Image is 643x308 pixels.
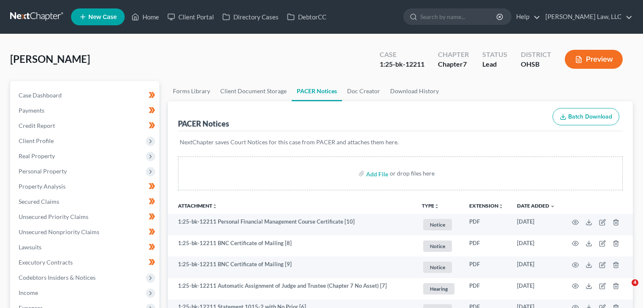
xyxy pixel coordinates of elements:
[434,204,439,209] i: unfold_more
[19,168,67,175] span: Personal Property
[12,255,159,270] a: Executory Contracts
[218,9,283,24] a: Directory Cases
[438,59,469,69] div: Chapter
[510,214,562,235] td: [DATE]
[19,274,96,281] span: Codebtors Insiders & Notices
[180,138,621,146] p: NextChapter saves Court Notices for this case from PACER and attaches them here.
[168,81,215,101] a: Forms Library
[342,81,385,101] a: Doc Creator
[19,289,38,296] span: Income
[422,218,456,232] a: Notice
[510,278,562,300] td: [DATE]
[168,257,415,278] td: 1:25-bk-12211 BNC Certificate of Mailing [9]
[19,92,62,99] span: Case Dashboard
[469,203,503,209] a: Extensionunfold_more
[423,219,452,230] span: Notice
[215,81,292,101] a: Client Document Storage
[19,107,44,114] span: Payments
[19,183,66,190] span: Property Analysis
[127,9,163,24] a: Home
[462,278,510,300] td: PDF
[422,260,456,274] a: Notice
[212,204,217,209] i: unfold_more
[517,203,555,209] a: Date Added expand_more
[423,262,452,273] span: Notice
[510,235,562,257] td: [DATE]
[420,9,498,24] input: Search by name...
[521,59,551,69] div: OHSB
[178,119,229,129] div: PACER Notices
[482,59,507,69] div: Lead
[385,81,444,101] a: Download History
[168,235,415,257] td: 1:25-bk-12211 BNC Certificate of Mailing [8]
[19,122,55,129] span: Credit Report
[10,53,90,65] span: [PERSON_NAME]
[423,283,454,294] span: Hearing
[614,279,635,300] iframe: Intercom live chat
[19,152,55,159] span: Real Property
[541,9,632,24] a: [PERSON_NAME] Law, LLC
[462,235,510,257] td: PDF
[422,239,456,253] a: Notice
[422,282,456,296] a: Hearing
[19,228,99,235] span: Unsecured Nonpriority Claims
[12,118,159,133] a: Credit Report
[168,278,415,300] td: 1:25-bk-12211 Automatic Assignment of Judge and Trustee (Chapter 7 No Asset) [7]
[163,9,218,24] a: Client Portal
[19,213,88,220] span: Unsecured Priority Claims
[12,224,159,240] a: Unsecured Nonpriority Claims
[12,88,159,103] a: Case Dashboard
[19,243,41,251] span: Lawsuits
[438,50,469,59] div: Chapter
[19,198,59,205] span: Secured Claims
[568,113,612,120] span: Batch Download
[498,204,503,209] i: unfold_more
[423,240,452,252] span: Notice
[463,60,467,68] span: 7
[12,209,159,224] a: Unsecured Priority Claims
[521,50,551,59] div: District
[550,204,555,209] i: expand_more
[19,259,73,266] span: Executory Contracts
[422,203,439,209] button: TYPEunfold_more
[168,214,415,235] td: 1:25-bk-12211 Personal Financial Management Course Certificate [10]
[88,14,117,20] span: New Case
[380,59,424,69] div: 1:25-bk-12211
[19,137,54,144] span: Client Profile
[482,50,507,59] div: Status
[632,279,638,286] span: 4
[512,9,540,24] a: Help
[565,50,623,69] button: Preview
[462,214,510,235] td: PDF
[510,257,562,278] td: [DATE]
[12,103,159,118] a: Payments
[12,240,159,255] a: Lawsuits
[292,81,342,101] a: PACER Notices
[283,9,331,24] a: DebtorCC
[12,179,159,194] a: Property Analysis
[390,169,435,178] div: or drop files here
[178,203,217,209] a: Attachmentunfold_more
[462,257,510,278] td: PDF
[380,50,424,59] div: Case
[12,194,159,209] a: Secured Claims
[553,108,619,126] button: Batch Download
